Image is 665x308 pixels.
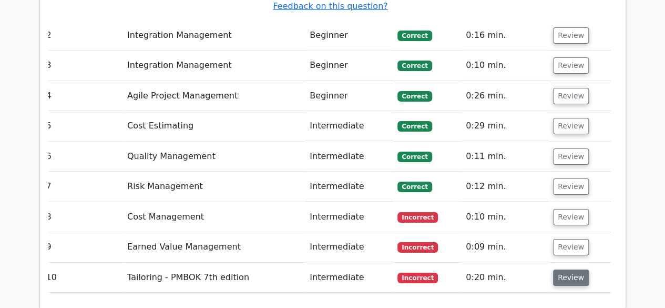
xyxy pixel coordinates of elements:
td: 9 [42,232,123,262]
span: Correct [397,182,432,192]
td: 3 [42,51,123,81]
td: Agile Project Management [123,81,305,111]
button: Review [553,239,589,255]
span: Correct [397,61,432,71]
span: Correct [397,152,432,162]
td: Tailoring - PMBOK 7th edition [123,263,305,293]
td: Cost Estimating [123,111,305,141]
td: 8 [42,202,123,232]
td: Intermediate [305,142,393,172]
td: Intermediate [305,232,393,262]
button: Review [553,148,589,165]
td: Integration Management [123,51,305,81]
td: Beginner [305,51,393,81]
td: 0:20 min. [462,263,549,293]
button: Review [553,57,589,74]
td: 0:12 min. [462,172,549,202]
td: 6 [42,142,123,172]
td: Risk Management [123,172,305,202]
td: 0:16 min. [462,21,549,51]
span: Incorrect [397,212,438,223]
td: Cost Management [123,202,305,232]
span: Correct [397,91,432,102]
td: 4 [42,81,123,111]
td: 0:26 min. [462,81,549,111]
td: Beginner [305,21,393,51]
button: Review [553,178,589,195]
td: Intermediate [305,263,393,293]
td: 2 [42,21,123,51]
td: 0:09 min. [462,232,549,262]
td: Earned Value Management [123,232,305,262]
td: 7 [42,172,123,202]
span: Correct [397,121,432,132]
span: Incorrect [397,242,438,253]
button: Review [553,209,589,225]
button: Review [553,27,589,44]
td: 0:29 min. [462,111,549,141]
span: Incorrect [397,273,438,283]
td: 0:10 min. [462,51,549,81]
button: Review [553,118,589,134]
td: Integration Management [123,21,305,51]
a: Feedback on this question? [273,1,387,11]
button: Review [553,270,589,286]
button: Review [553,88,589,104]
td: 0:10 min. [462,202,549,232]
td: 10 [42,263,123,293]
td: Intermediate [305,111,393,141]
td: Quality Management [123,142,305,172]
td: Intermediate [305,202,393,232]
td: 0:11 min. [462,142,549,172]
td: 5 [42,111,123,141]
td: Beginner [305,81,393,111]
td: Intermediate [305,172,393,202]
span: Correct [397,31,432,41]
